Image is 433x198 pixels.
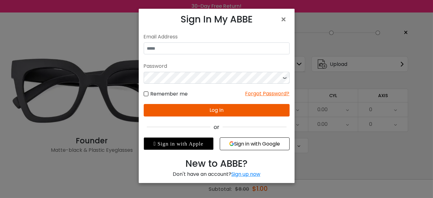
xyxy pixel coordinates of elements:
div: Password [144,61,290,72]
div: New to ABBE? [144,156,290,171]
div: or [144,123,290,131]
div: Don't have an account? [144,171,290,178]
div: Sign in with Apple [144,137,214,150]
div: Sign up now [231,171,260,178]
div: Email Address [144,31,290,42]
button: Sign in with Google [220,137,290,150]
button: Log In [144,104,290,116]
div: Forgot Password? [245,90,290,98]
